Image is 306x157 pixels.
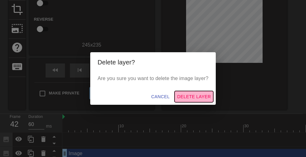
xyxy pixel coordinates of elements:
span: Delete Layer [177,93,211,101]
span: Cancel [151,93,170,101]
button: Delete Layer [175,91,213,103]
h2: Delete layer? [98,57,209,67]
button: Cancel [149,91,172,103]
p: Are you sure you want to delete the image layer? [98,75,209,82]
